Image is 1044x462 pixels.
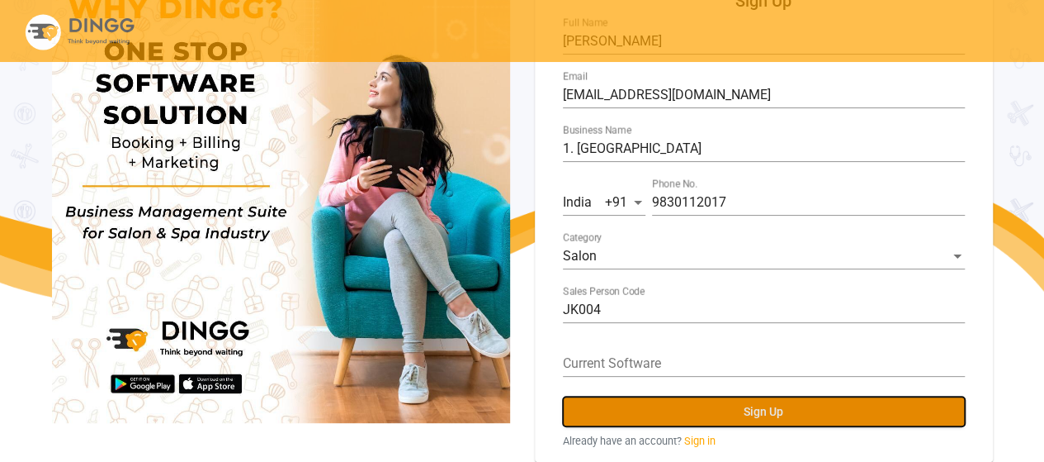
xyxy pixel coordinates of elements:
span: Salon [563,248,597,264]
span: India +91 [563,194,627,210]
span: Sign Up [744,405,783,418]
input: current software (if any) [563,356,965,371]
a: Sign in [684,433,716,449]
span: Already have an account? [563,433,682,449]
button: Sign Up [563,397,965,426]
